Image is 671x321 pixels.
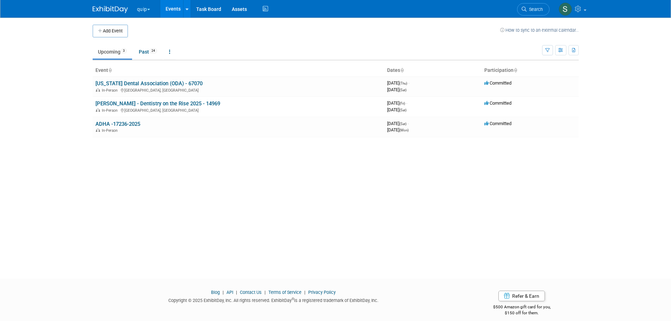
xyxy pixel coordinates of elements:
span: Search [527,7,543,12]
span: 24 [149,48,157,54]
img: ExhibitDay [93,6,128,13]
span: [DATE] [387,100,407,106]
span: [DATE] [387,87,406,92]
a: Sort by Participation Type [514,67,517,73]
a: ADHA -17236-2025 [95,121,140,127]
div: [GEOGRAPHIC_DATA], [GEOGRAPHIC_DATA] [95,107,381,113]
span: | [221,290,225,295]
button: Add Event [93,25,128,37]
span: In-Person [102,128,120,133]
span: | [234,290,239,295]
img: Samantha Meyers [559,2,572,16]
div: [GEOGRAPHIC_DATA], [GEOGRAPHIC_DATA] [95,87,381,93]
span: (Sat) [399,122,406,126]
a: Refer & Earn [498,291,545,301]
div: $150 off for them. [465,310,579,316]
th: Dates [384,64,481,76]
span: (Fri) [399,101,405,105]
span: Committed [484,121,511,126]
div: $500 Amazon gift card for you, [465,300,579,316]
span: - [408,121,409,126]
a: How to sync to an external calendar... [500,27,579,33]
span: [DATE] [387,121,409,126]
a: Sort by Start Date [400,67,404,73]
span: - [408,80,409,86]
span: [DATE] [387,80,409,86]
th: Event [93,64,384,76]
a: [PERSON_NAME] - Dentistry on the Rise 2025 - 14969 [95,100,220,107]
th: Participation [481,64,579,76]
span: In-Person [102,108,120,113]
span: | [303,290,307,295]
span: In-Person [102,88,120,93]
span: Committed [484,100,511,106]
sup: ® [292,297,294,301]
span: (Thu) [399,81,407,85]
span: [DATE] [387,127,409,132]
span: (Mon) [399,128,409,132]
a: [US_STATE] Dental Association (ODA) - 67070 [95,80,203,87]
a: Search [517,3,549,16]
a: Past24 [133,45,162,58]
span: - [406,100,407,106]
a: Privacy Policy [308,290,336,295]
span: (Sat) [399,108,406,112]
span: [DATE] [387,107,406,112]
a: Upcoming3 [93,45,132,58]
img: In-Person Event [96,128,100,132]
span: Committed [484,80,511,86]
span: | [263,290,267,295]
span: 3 [121,48,127,54]
span: (Sat) [399,88,406,92]
img: In-Person Event [96,88,100,92]
a: API [226,290,233,295]
a: Sort by Event Name [108,67,112,73]
a: Contact Us [240,290,262,295]
a: Blog [211,290,220,295]
img: In-Person Event [96,108,100,112]
div: Copyright © 2025 ExhibitDay, Inc. All rights reserved. ExhibitDay is a registered trademark of Ex... [93,296,455,304]
a: Terms of Service [268,290,302,295]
